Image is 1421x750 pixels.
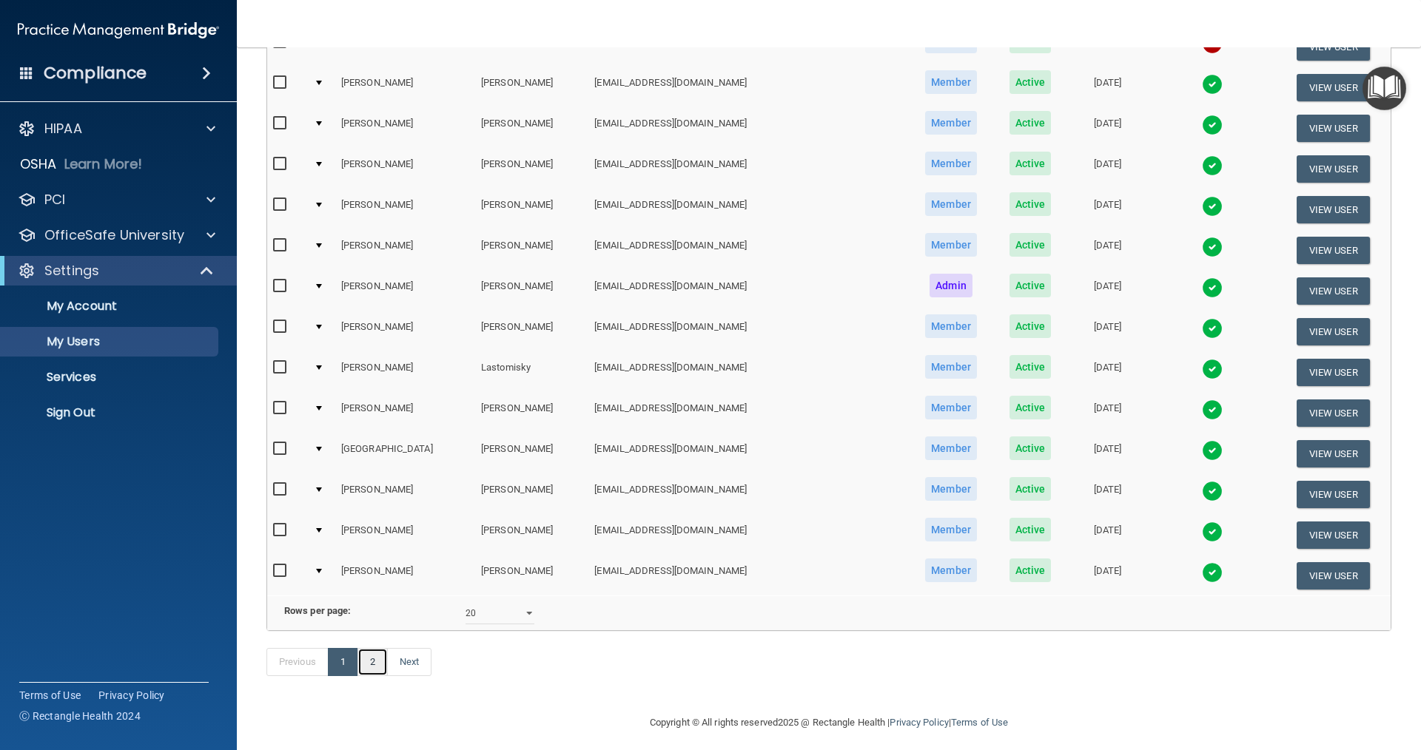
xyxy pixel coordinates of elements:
[475,189,588,230] td: [PERSON_NAME]
[475,67,588,108] td: [PERSON_NAME]
[1202,318,1223,339] img: tick.e7d51cea.svg
[1010,396,1052,419] span: Active
[10,405,212,420] p: Sign Out
[1010,70,1052,94] span: Active
[925,558,977,582] span: Member
[1066,230,1149,271] td: [DATE]
[1066,433,1149,474] td: [DATE]
[44,191,65,209] p: PCI
[925,396,977,419] span: Member
[1202,155,1223,176] img: tick.e7d51cea.svg
[475,515,588,555] td: [PERSON_NAME]
[1202,521,1223,542] img: tick.e7d51cea.svg
[1297,196,1370,223] button: View User
[475,352,588,393] td: Lastomisky
[335,189,475,230] td: [PERSON_NAME]
[588,27,908,67] td: [PERSON_NAME][EMAIL_ADDRESS][DOMAIN_NAME]
[559,699,1099,746] div: Copyright © All rights reserved 2025 @ Rectangle Health | |
[1010,518,1052,541] span: Active
[1010,558,1052,582] span: Active
[1010,233,1052,257] span: Active
[588,67,908,108] td: [EMAIL_ADDRESS][DOMAIN_NAME]
[1202,440,1223,461] img: tick.e7d51cea.svg
[98,688,165,703] a: Privacy Policy
[335,67,475,108] td: [PERSON_NAME]
[357,648,388,676] a: 2
[18,226,215,244] a: OfficeSafe University
[1297,521,1370,549] button: View User
[1010,436,1052,460] span: Active
[10,370,212,385] p: Services
[335,27,475,67] td: [PERSON_NAME]
[1010,477,1052,501] span: Active
[44,262,99,280] p: Settings
[18,120,215,138] a: HIPAA
[1202,74,1223,95] img: tick.e7d51cea.svg
[588,393,908,433] td: [EMAIL_ADDRESS][DOMAIN_NAME]
[18,191,215,209] a: PCI
[925,355,977,379] span: Member
[1066,189,1149,230] td: [DATE]
[20,155,57,173] p: OSHA
[475,149,588,189] td: [PERSON_NAME]
[1010,111,1052,135] span: Active
[64,155,143,173] p: Learn More!
[588,230,908,271] td: [EMAIL_ADDRESS][DOMAIN_NAME]
[925,436,977,460] span: Member
[18,262,215,280] a: Settings
[1010,192,1052,216] span: Active
[1297,277,1370,305] button: View User
[1297,481,1370,508] button: View User
[475,433,588,474] td: [PERSON_NAME]
[925,192,977,216] span: Member
[1297,562,1370,589] button: View User
[335,393,475,433] td: [PERSON_NAME]
[475,474,588,515] td: [PERSON_NAME]
[284,605,351,616] b: Rows per page:
[335,352,475,393] td: [PERSON_NAME]
[44,120,82,138] p: HIPAA
[266,648,329,676] a: Previous
[1066,555,1149,595] td: [DATE]
[925,314,977,338] span: Member
[1297,237,1370,264] button: View User
[925,111,977,135] span: Member
[1297,318,1370,345] button: View User
[475,108,588,149] td: [PERSON_NAME]
[1066,352,1149,393] td: [DATE]
[588,271,908,311] td: [EMAIL_ADDRESS][DOMAIN_NAME]
[588,515,908,555] td: [EMAIL_ADDRESS][DOMAIN_NAME]
[475,393,588,433] td: [PERSON_NAME]
[925,477,977,501] span: Member
[588,189,908,230] td: [EMAIL_ADDRESS][DOMAIN_NAME]
[328,648,358,676] a: 1
[1066,393,1149,433] td: [DATE]
[1010,152,1052,175] span: Active
[1297,74,1370,101] button: View User
[1066,311,1149,352] td: [DATE]
[588,352,908,393] td: [EMAIL_ADDRESS][DOMAIN_NAME]
[44,226,184,244] p: OfficeSafe University
[1297,33,1370,61] button: View User
[1010,274,1052,297] span: Active
[335,149,475,189] td: [PERSON_NAME]
[475,311,588,352] td: [PERSON_NAME]
[1066,67,1149,108] td: [DATE]
[475,230,588,271] td: [PERSON_NAME]
[10,334,212,349] p: My Users
[1363,67,1406,110] button: Open Resource Center
[1010,355,1052,379] span: Active
[1066,515,1149,555] td: [DATE]
[335,474,475,515] td: [PERSON_NAME]
[475,555,588,595] td: [PERSON_NAME]
[1066,108,1149,149] td: [DATE]
[335,271,475,311] td: [PERSON_NAME]
[1297,155,1370,183] button: View User
[890,717,948,728] a: Privacy Policy
[335,108,475,149] td: [PERSON_NAME]
[1202,481,1223,501] img: tick.e7d51cea.svg
[588,555,908,595] td: [EMAIL_ADDRESS][DOMAIN_NAME]
[475,27,588,67] td: [PERSON_NAME]
[1202,562,1223,583] img: tick.e7d51cea.svg
[10,299,212,314] p: My Account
